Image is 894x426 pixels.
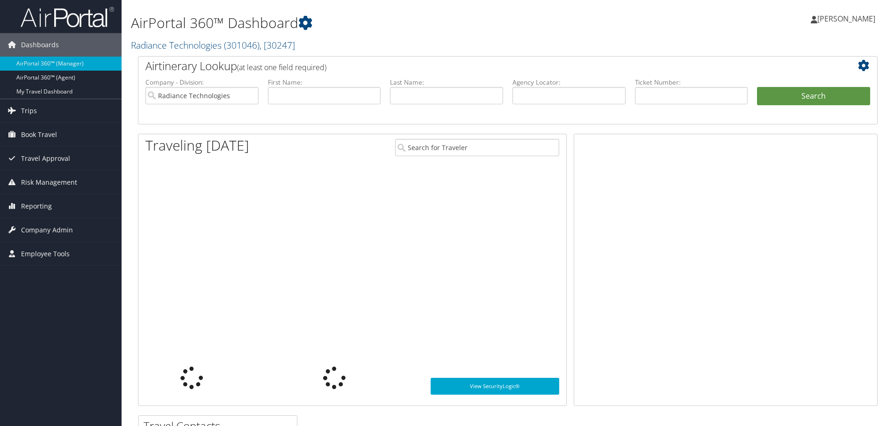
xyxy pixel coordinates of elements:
span: (at least one field required) [237,62,326,72]
span: Employee Tools [21,242,70,266]
label: Last Name: [390,78,503,87]
label: Company - Division: [145,78,259,87]
span: Book Travel [21,123,57,146]
label: First Name: [268,78,381,87]
label: Ticket Number: [635,78,748,87]
span: Trips [21,99,37,123]
a: View SecurityLogic® [431,378,559,395]
span: Reporting [21,195,52,218]
span: Risk Management [21,171,77,194]
span: , [ 30247 ] [260,39,295,51]
input: Search for Traveler [395,139,559,156]
img: airportal-logo.png [21,6,114,28]
span: Dashboards [21,33,59,57]
span: [PERSON_NAME] [817,14,875,24]
span: ( 301046 ) [224,39,260,51]
a: [PERSON_NAME] [811,5,885,33]
label: Agency Locator: [512,78,626,87]
h1: AirPortal 360™ Dashboard [131,13,634,33]
span: Company Admin [21,218,73,242]
a: Radiance Technologies [131,39,295,51]
span: Travel Approval [21,147,70,170]
h2: Airtinerary Lookup [145,58,808,74]
button: Search [757,87,870,106]
h1: Traveling [DATE] [145,136,249,155]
